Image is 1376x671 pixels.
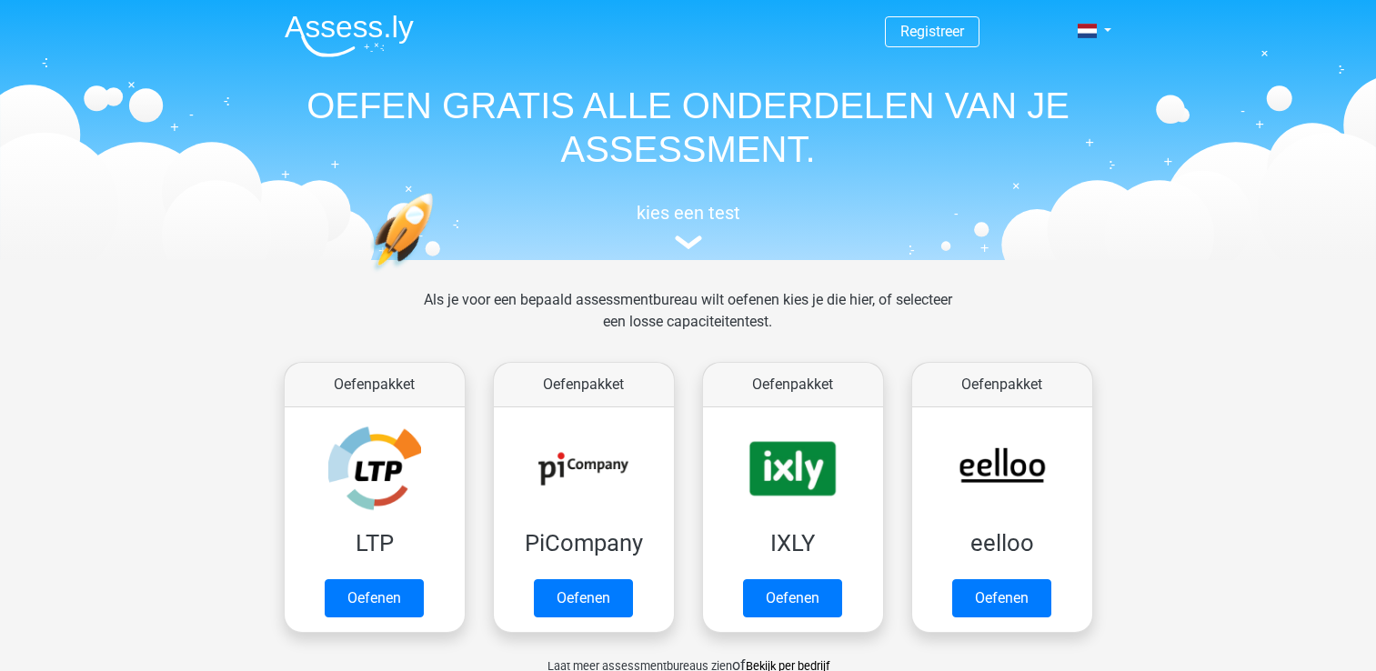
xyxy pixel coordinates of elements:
[409,289,967,355] div: Als je voor een bepaald assessmentbureau wilt oefenen kies je die hier, of selecteer een losse ca...
[285,15,414,57] img: Assessly
[270,202,1107,250] a: kies een test
[675,235,702,249] img: assessment
[325,579,424,617] a: Oefenen
[370,193,504,357] img: oefenen
[900,23,964,40] a: Registreer
[952,579,1051,617] a: Oefenen
[534,579,633,617] a: Oefenen
[270,202,1107,224] h5: kies een test
[270,84,1107,171] h1: OEFEN GRATIS ALLE ONDERDELEN VAN JE ASSESSMENT.
[743,579,842,617] a: Oefenen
